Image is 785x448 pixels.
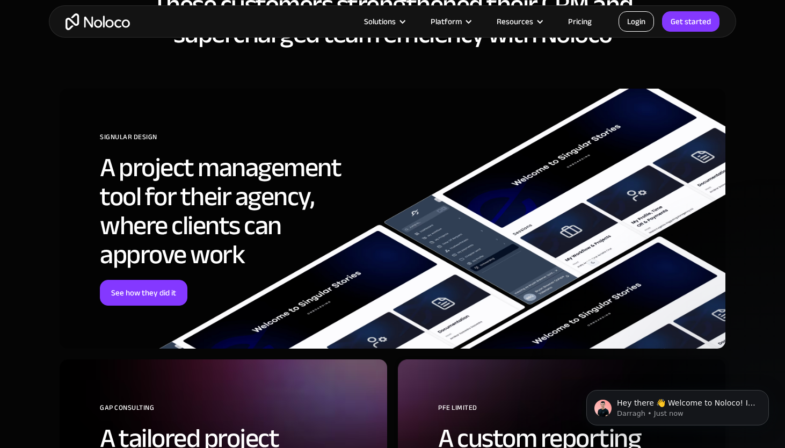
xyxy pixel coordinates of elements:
div: Solutions [351,15,417,28]
a: See how they did it [100,280,187,306]
div: Platform [417,15,483,28]
div: Resources [497,15,533,28]
iframe: Intercom notifications message [570,367,785,443]
a: Get started [662,11,719,32]
div: Solutions [364,15,396,28]
div: Resources [483,15,555,28]
div: GAP Consulting [100,400,371,424]
a: Pricing [555,15,605,28]
div: PFE Limited [438,400,709,424]
a: Login [619,11,654,32]
div: Platform [431,15,462,28]
div: SIGNULAR DESIGN [100,129,371,153]
h2: A project management tool for their agency, where clients can approve work [100,153,371,269]
a: home [66,13,130,30]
